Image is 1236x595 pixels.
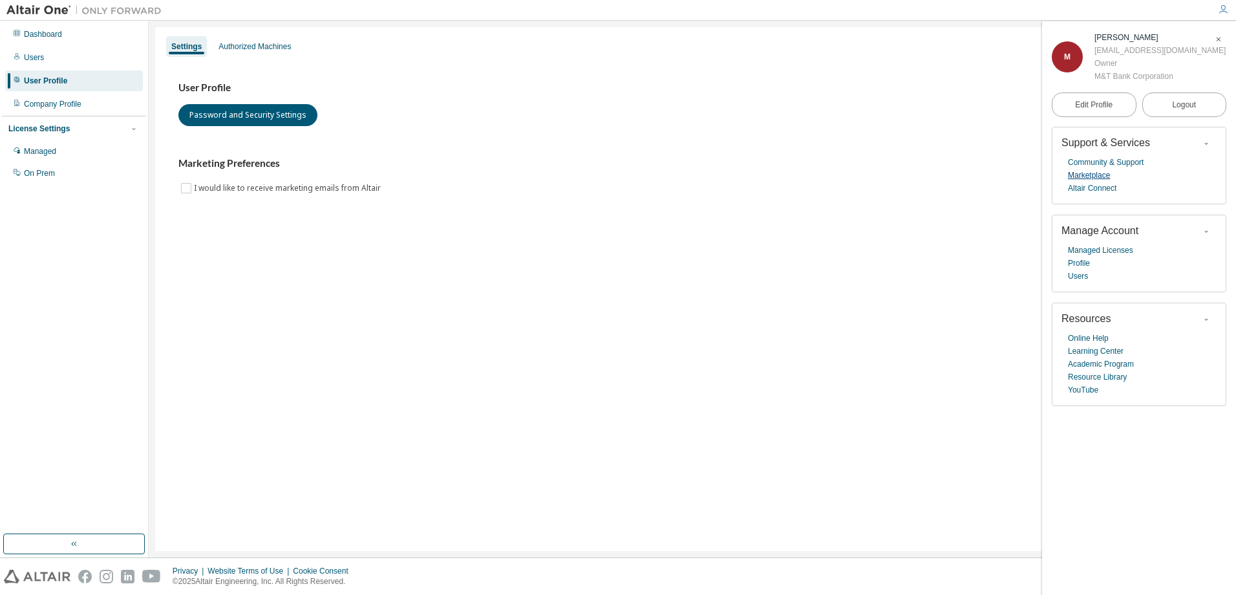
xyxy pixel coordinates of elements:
[1068,244,1133,257] a: Managed Licenses
[8,124,70,134] div: License Settings
[24,146,56,157] div: Managed
[121,570,134,583] img: linkedin.svg
[208,566,293,576] div: Website Terms of Use
[4,570,70,583] img: altair_logo.svg
[173,576,356,587] p: © 2025 Altair Engineering, Inc. All Rights Reserved.
[1061,225,1138,236] span: Manage Account
[1172,98,1196,111] span: Logout
[1068,371,1127,384] a: Resource Library
[1094,31,1226,44] div: Mark Stevens
[1068,270,1088,283] a: Users
[1068,332,1109,345] a: Online Help
[1061,313,1111,324] span: Resources
[1068,345,1124,358] a: Learning Center
[173,566,208,576] div: Privacy
[24,29,62,39] div: Dashboard
[78,570,92,583] img: facebook.svg
[6,4,168,17] img: Altair One
[178,104,317,126] button: Password and Security Settings
[1068,182,1116,195] a: Altair Connect
[171,41,202,52] div: Settings
[1142,92,1227,117] button: Logout
[293,566,356,576] div: Cookie Consent
[218,41,291,52] div: Authorized Machines
[178,81,1206,94] h3: User Profile
[1068,384,1098,396] a: YouTube
[142,570,161,583] img: youtube.svg
[194,180,383,196] label: I would like to receive marketing emails from Altair
[1094,57,1226,70] div: Owner
[100,570,113,583] img: instagram.svg
[24,52,44,63] div: Users
[1068,358,1134,371] a: Academic Program
[1068,156,1144,169] a: Community & Support
[24,99,81,109] div: Company Profile
[178,157,1206,170] h3: Marketing Preferences
[1094,44,1226,57] div: [EMAIL_ADDRESS][DOMAIN_NAME]
[1075,100,1113,110] span: Edit Profile
[24,168,55,178] div: On Prem
[24,76,67,86] div: User Profile
[1052,92,1136,117] a: Edit Profile
[1068,257,1090,270] a: Profile
[1061,137,1150,148] span: Support & Services
[1068,169,1110,182] a: Marketplace
[1064,52,1071,61] span: M
[1094,70,1226,83] div: M&T Bank Corporation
